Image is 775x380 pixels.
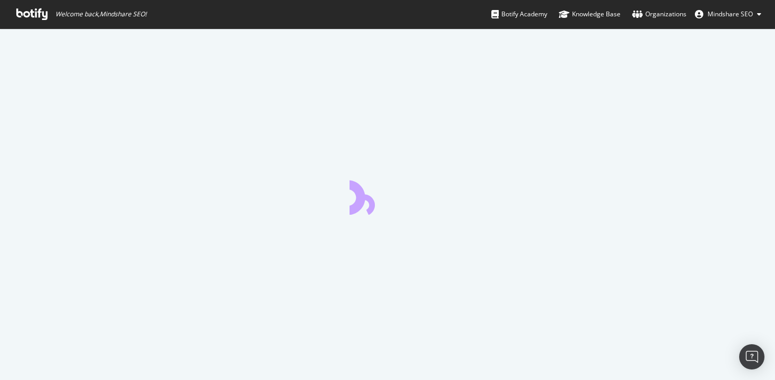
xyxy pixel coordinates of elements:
div: Organizations [632,9,686,19]
span: Mindshare SEO [708,9,753,18]
div: Open Intercom Messenger [739,344,764,369]
div: animation [350,177,425,215]
span: Welcome back, Mindshare SEO ! [55,10,147,18]
button: Mindshare SEO [686,6,770,23]
div: Botify Academy [491,9,547,19]
div: Knowledge Base [559,9,621,19]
